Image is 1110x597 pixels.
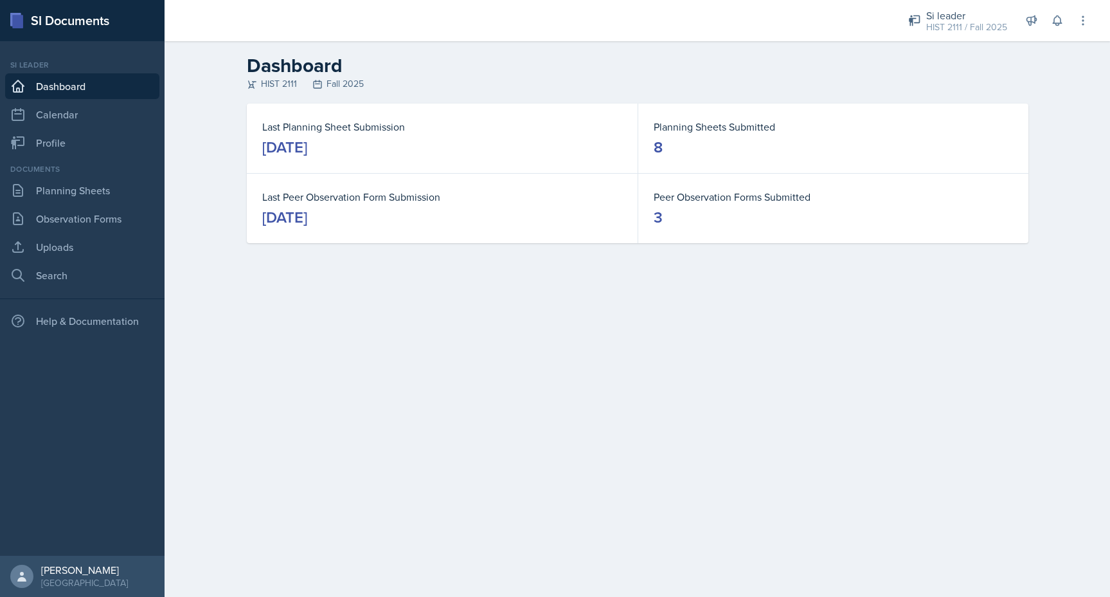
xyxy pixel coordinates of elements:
[5,59,159,71] div: Si leader
[262,207,307,228] div: [DATE]
[41,564,128,576] div: [PERSON_NAME]
[5,163,159,175] div: Documents
[654,137,663,158] div: 8
[654,189,1013,205] dt: Peer Observation Forms Submitted
[5,130,159,156] a: Profile
[5,262,159,288] a: Search
[41,576,128,589] div: [GEOGRAPHIC_DATA]
[262,137,307,158] div: [DATE]
[926,8,1007,23] div: Si leader
[262,119,622,134] dt: Last Planning Sheet Submission
[5,178,159,203] a: Planning Sheets
[262,189,622,205] dt: Last Peer Observation Form Submission
[247,54,1028,77] h2: Dashboard
[5,308,159,334] div: Help & Documentation
[5,102,159,127] a: Calendar
[654,119,1013,134] dt: Planning Sheets Submitted
[5,234,159,260] a: Uploads
[654,207,663,228] div: 3
[926,21,1007,34] div: HIST 2111 / Fall 2025
[5,206,159,232] a: Observation Forms
[247,77,1028,91] div: HIST 2111 Fall 2025
[5,73,159,99] a: Dashboard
